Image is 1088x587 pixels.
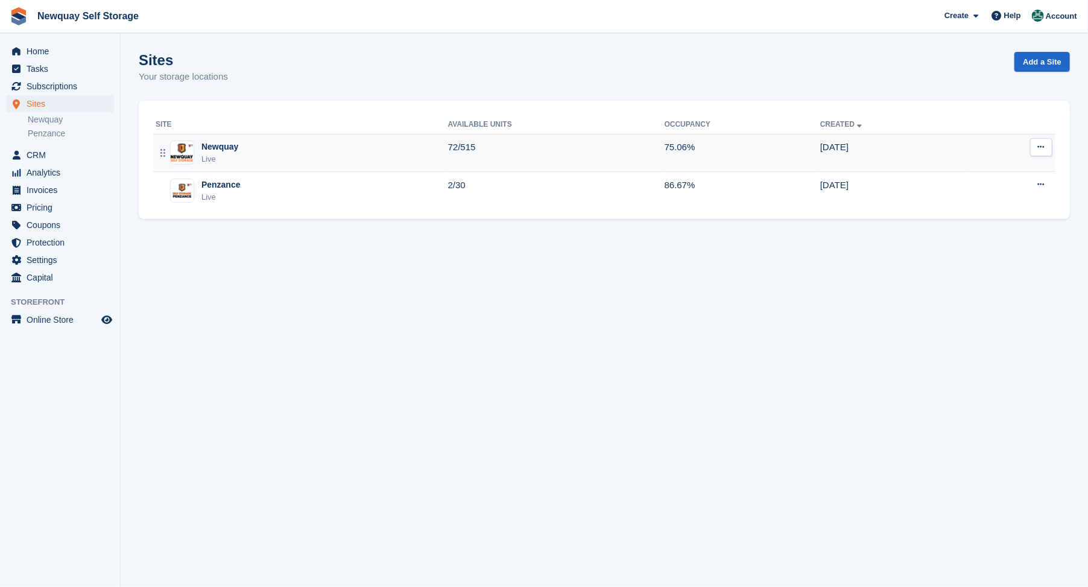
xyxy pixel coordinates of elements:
span: Help [1004,10,1021,22]
a: menu [6,217,114,233]
span: Protection [27,234,99,251]
a: menu [6,311,114,328]
img: JON [1032,10,1044,22]
span: Home [27,43,99,60]
td: 75.06% [665,134,820,172]
a: Add a Site [1014,52,1070,72]
th: Site [153,115,448,135]
span: Online Store [27,311,99,328]
td: [DATE] [820,134,969,172]
a: Newquay Self Storage [33,6,144,26]
a: menu [6,182,114,198]
div: Live [201,191,241,203]
span: CRM [27,147,99,163]
span: Storefront [11,296,120,308]
span: Settings [27,252,99,268]
a: menu [6,164,114,181]
td: [DATE] [820,172,969,209]
span: Create [944,10,969,22]
img: Image of Newquay site [171,144,194,161]
div: Live [201,153,238,165]
a: Penzance [28,128,114,139]
a: menu [6,147,114,163]
a: menu [6,269,114,286]
td: 2/30 [448,172,665,209]
a: menu [6,95,114,112]
a: menu [6,234,114,251]
a: menu [6,60,114,77]
span: Capital [27,269,99,286]
a: menu [6,43,114,60]
img: stora-icon-8386f47178a22dfd0bd8f6a31ec36ba5ce8667c1dd55bd0f319d3a0aa187defe.svg [10,7,28,25]
span: Coupons [27,217,99,233]
a: Preview store [100,313,114,327]
img: Image of Penzance site [171,182,194,200]
div: Penzance [201,179,241,191]
span: Analytics [27,164,99,181]
td: 86.67% [665,172,820,209]
h1: Sites [139,52,228,68]
a: menu [6,78,114,95]
div: Newquay [201,141,238,153]
span: Invoices [27,182,99,198]
td: 72/515 [448,134,665,172]
span: Subscriptions [27,78,99,95]
a: menu [6,199,114,216]
span: Sites [27,95,99,112]
span: Tasks [27,60,99,77]
th: Available Units [448,115,665,135]
a: Created [820,120,864,129]
span: Account [1046,10,1077,22]
span: Pricing [27,199,99,216]
th: Occupancy [665,115,820,135]
a: Newquay [28,114,114,125]
p: Your storage locations [139,70,228,84]
a: menu [6,252,114,268]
